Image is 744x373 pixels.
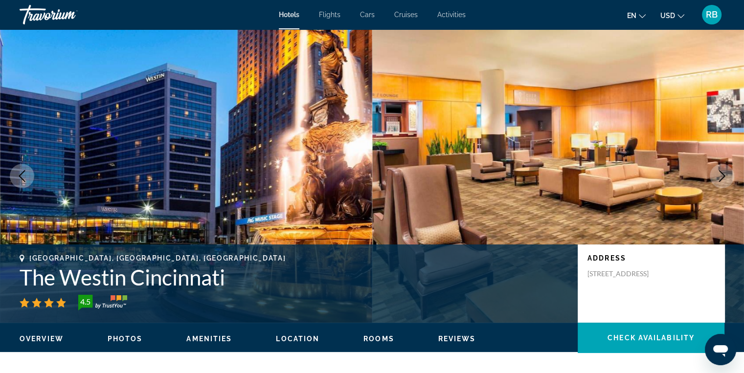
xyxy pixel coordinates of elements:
span: USD [660,12,675,20]
button: Photos [108,334,143,343]
p: Address [587,254,715,262]
span: Location [276,335,319,343]
button: Check Availability [578,323,724,353]
button: Change language [627,8,646,22]
iframe: Button to launch messaging window [705,334,736,365]
button: User Menu [699,4,724,25]
h1: The Westin Cincinnati [20,264,568,290]
button: Next image [710,164,734,188]
span: en [627,12,636,20]
button: Reviews [438,334,476,343]
a: Flights [319,11,340,19]
span: Photos [108,335,143,343]
span: [GEOGRAPHIC_DATA], [GEOGRAPHIC_DATA], [GEOGRAPHIC_DATA] [29,254,286,262]
button: Rooms [363,334,394,343]
img: trustyou-badge-hor.svg [78,295,127,310]
button: Amenities [186,334,232,343]
p: [STREET_ADDRESS] [587,269,666,278]
a: Travorium [20,2,117,27]
a: Cruises [394,11,418,19]
span: Reviews [438,335,476,343]
a: Cars [360,11,375,19]
span: RB [706,10,718,20]
a: Hotels [279,11,299,19]
span: Amenities [186,335,232,343]
div: 4.5 [75,296,95,307]
a: Activities [437,11,466,19]
span: Overview [20,335,64,343]
button: Previous image [10,164,34,188]
span: Check Availability [608,334,695,342]
button: Change currency [660,8,684,22]
button: Overview [20,334,64,343]
button: Location [276,334,319,343]
span: Rooms [363,335,394,343]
